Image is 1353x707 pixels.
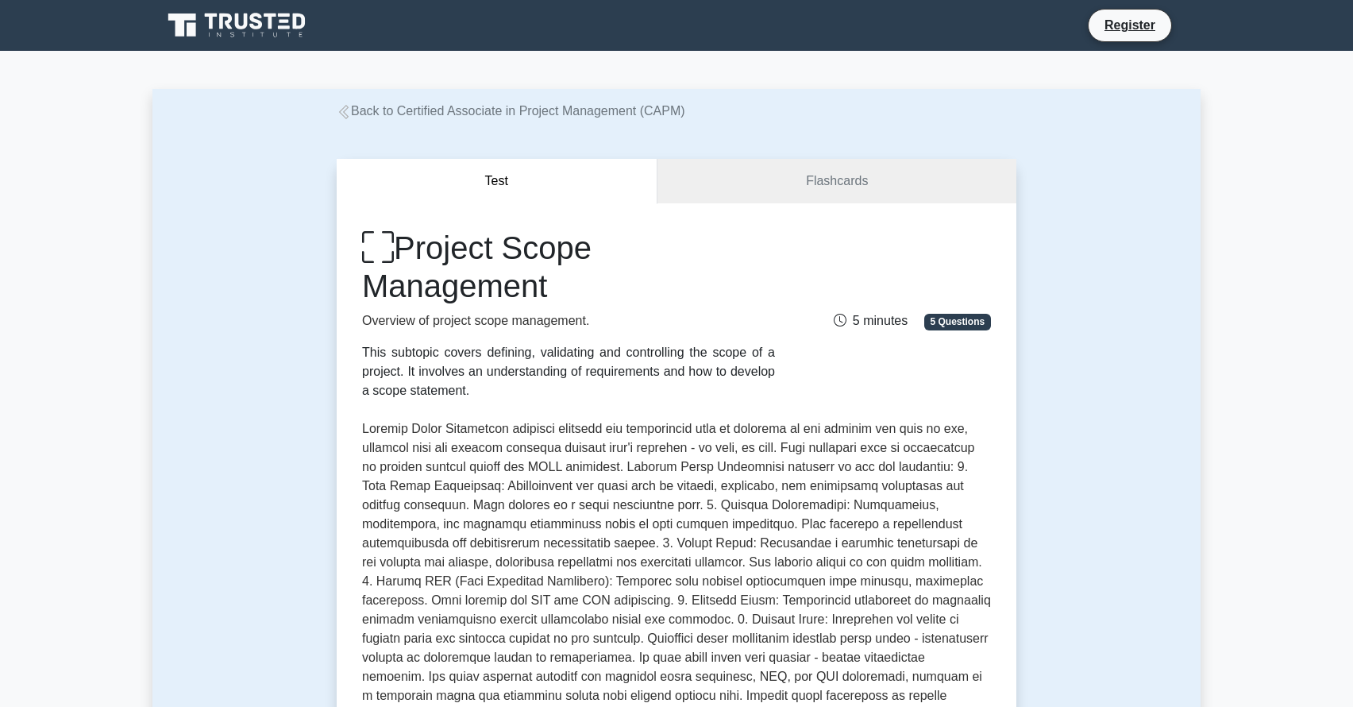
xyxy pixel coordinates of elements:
[657,159,1016,204] a: Flashcards
[337,159,657,204] button: Test
[1095,15,1165,35] a: Register
[362,311,775,330] p: Overview of project scope management.
[362,229,775,305] h1: Project Scope Management
[337,104,685,118] a: Back to Certified Associate in Project Management (CAPM)
[834,314,908,327] span: 5 minutes
[924,314,991,330] span: 5 Questions
[362,343,775,400] div: This subtopic covers defining, validating and controlling the scope of a project. It involves an ...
